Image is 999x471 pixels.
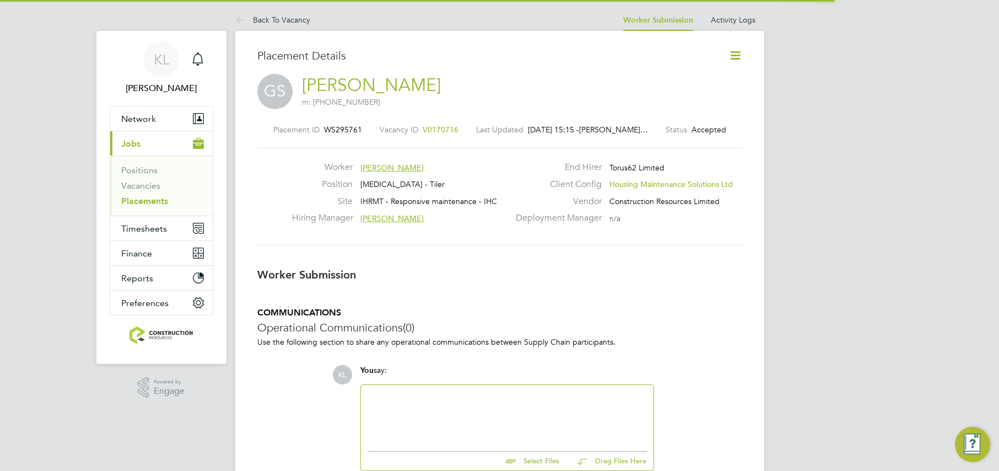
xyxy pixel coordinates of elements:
a: Positions [121,165,158,175]
span: Construction Resources Limited [609,196,720,206]
span: GS [257,74,293,109]
a: [PERSON_NAME] [302,74,441,96]
label: Vendor [509,196,602,207]
button: Network [110,106,213,131]
a: Placements [121,196,168,206]
span: Accepted [692,125,726,135]
span: V0170716 [423,125,458,135]
span: Reports [121,273,153,283]
span: Preferences [121,298,169,308]
span: Housing Maintenance Solutions Ltd [609,179,733,189]
label: Vacancy ID [380,125,418,135]
a: Powered byEngage [138,377,185,398]
button: Timesheets [110,216,213,240]
nav: Main navigation [96,31,226,364]
span: (0) [403,320,414,335]
label: Position [292,179,353,190]
span: Timesheets [121,223,167,234]
label: Last Updated [476,125,523,135]
h3: Placement Details [257,49,712,63]
a: Activity Logs [711,15,755,25]
span: IHRMT - Responsive maintenance - IHC [360,196,497,206]
a: Vacancies [121,180,160,191]
span: [PERSON_NAME]… [579,125,648,135]
label: End Hirer [509,162,602,173]
a: KL[PERSON_NAME] [110,42,213,95]
a: Back To Vacancy [235,15,310,25]
span: Torus62 Limited [609,163,665,173]
button: Reports [110,266,213,290]
label: Status [666,125,687,135]
span: You [360,366,374,375]
button: Finance [110,241,213,265]
label: Worker [292,162,353,173]
button: Engage Resource Center [955,427,990,462]
img: construction-resources-logo-retina.png [129,327,193,344]
label: Site [292,196,353,207]
label: Hiring Manager [292,212,353,224]
span: Engage [154,387,185,396]
span: Powered by [154,377,185,387]
label: Deployment Manager [509,212,602,224]
span: [PERSON_NAME] [360,213,424,223]
label: Placement ID [273,125,320,135]
div: Jobs [110,156,213,216]
span: n/a [609,213,620,223]
label: Client Config [509,179,602,190]
span: Jobs [121,138,141,149]
div: say: [360,365,654,384]
span: WS295761 [324,125,362,135]
a: Worker Submission [623,15,693,25]
button: Preferences [110,291,213,315]
h5: COMMUNICATIONS [257,307,742,319]
h3: Availability [257,304,742,318]
span: Finance [121,248,152,259]
span: [PERSON_NAME] [360,163,424,173]
button: Jobs [110,131,213,156]
a: Go to home page [110,327,213,344]
span: Network [121,114,156,124]
span: KL [333,365,352,384]
h3: Operational Communications [257,320,742,335]
span: KL [154,52,169,67]
span: Kate Lomax [110,82,213,95]
b: Worker Submission [257,268,356,281]
span: [MEDICAL_DATA] - Tiler [360,179,445,189]
span: m: [PHONE_NUMBER] [302,97,380,107]
span: [DATE] 15:15 - [528,125,579,135]
p: Use the following section to share any operational communications between Supply Chain participants. [257,337,742,347]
